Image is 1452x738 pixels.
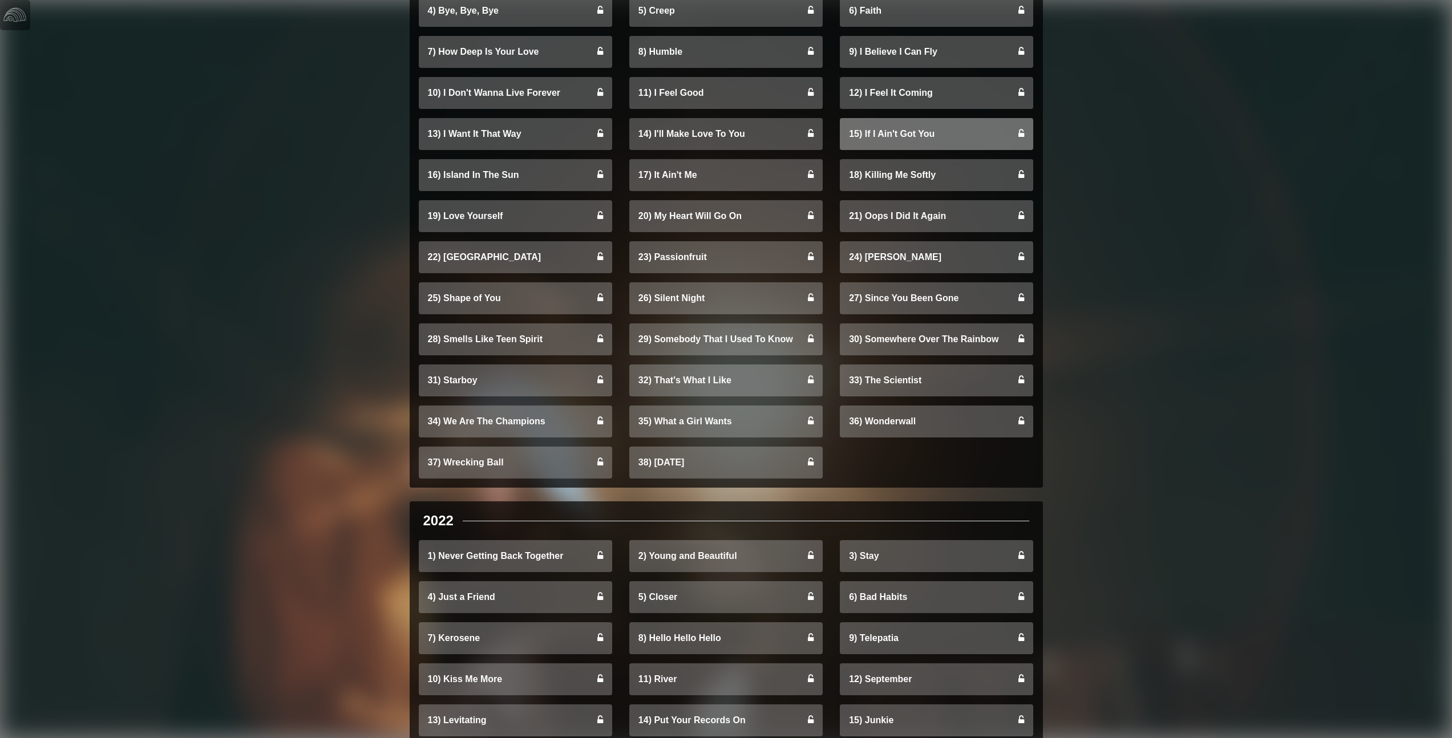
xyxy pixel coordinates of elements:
[423,510,454,531] div: 2022
[419,282,612,314] a: 25) Shape of You
[840,241,1033,273] a: 24) [PERSON_NAME]
[629,663,823,695] a: 11) River
[419,118,612,150] a: 13) I Want It That Way
[840,622,1033,654] a: 9) Telepatia
[629,282,823,314] a: 26) Silent Night
[840,663,1033,695] a: 12) September
[629,118,823,150] a: 14) I'll Make Love To You
[840,282,1033,314] a: 27) Since You Been Gone
[840,77,1033,109] a: 12) I Feel It Coming
[3,3,26,26] img: logo-white-4c48a5e4bebecaebe01ca5a9d34031cfd3d4ef9ae749242e8c4bf12ef99f53e8.png
[419,540,612,572] a: 1) Never Getting Back Together
[419,406,612,437] a: 34) We Are The Champions
[840,364,1033,396] a: 33) The Scientist
[840,406,1033,437] a: 36) Wonderwall
[629,323,823,355] a: 29) Somebody That I Used To Know
[629,200,823,232] a: 20) My Heart Will Go On
[419,159,612,191] a: 16) Island In The Sun
[419,323,612,355] a: 28) Smells Like Teen Spirit
[629,581,823,613] a: 5) Closer
[629,159,823,191] a: 17) It Ain't Me
[629,77,823,109] a: 11) I Feel Good
[419,447,612,479] a: 37) Wrecking Ball
[629,241,823,273] a: 23) Passionfruit
[419,36,612,68] a: 7) How Deep Is Your Love
[629,704,823,736] a: 14) Put Your Records On
[629,36,823,68] a: 8) Humble
[419,704,612,736] a: 13) Levitating
[419,200,612,232] a: 19) Love Yourself
[840,581,1033,613] a: 6) Bad Habits
[629,622,823,654] a: 8) Hello Hello Hello
[419,663,612,695] a: 10) Kiss Me More
[840,704,1033,736] a: 15) Junkie
[840,36,1033,68] a: 9) I Believe I Can Fly
[840,323,1033,355] a: 30) Somewhere Over The Rainbow
[629,447,823,479] a: 38) [DATE]
[419,581,612,613] a: 4) Just a Friend
[419,77,612,109] a: 10) I Don't Wanna Live Forever
[419,364,612,396] a: 31) Starboy
[840,540,1033,572] a: 3) Stay
[419,241,612,273] a: 22) [GEOGRAPHIC_DATA]
[419,622,612,654] a: 7) Kerosene
[840,200,1033,232] a: 21) Oops I Did It Again
[629,364,823,396] a: 32) That's What I Like
[629,540,823,572] a: 2) Young and Beautiful
[840,118,1033,150] a: 15) If I Ain't Got You
[629,406,823,437] a: 35) What a Girl Wants
[840,159,1033,191] a: 18) Killing Me Softly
